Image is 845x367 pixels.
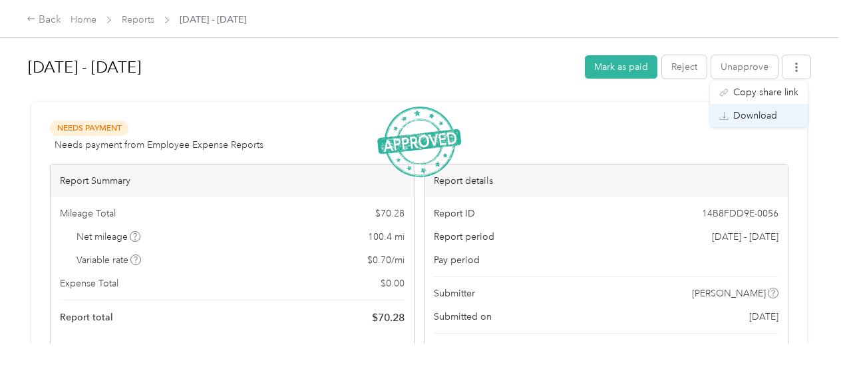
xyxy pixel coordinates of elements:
[77,230,141,244] span: Net mileage
[28,51,576,83] h1: June - July 2025
[585,55,657,79] button: Mark as paid
[434,253,480,267] span: Pay period
[434,343,479,357] span: Approvers
[733,109,777,123] span: Download
[711,55,778,79] button: Unapprove
[122,14,154,25] a: Reports
[372,310,405,326] span: $ 70.28
[703,343,776,357] span: [PERSON_NAME]
[60,276,118,290] span: Expense Total
[27,12,61,28] div: Back
[381,276,405,290] span: $ 0.00
[434,230,494,244] span: Report period
[434,206,475,220] span: Report ID
[424,165,788,197] div: Report details
[51,165,414,197] div: Report Summary
[367,253,405,267] span: $ 0.70 / mi
[50,121,128,136] span: Needs Payment
[60,310,113,324] span: Report total
[692,286,766,300] span: [PERSON_NAME]
[71,14,96,25] a: Home
[749,310,778,324] span: [DATE]
[180,13,246,27] span: [DATE] - [DATE]
[368,230,405,244] span: 100.4 mi
[662,55,707,79] button: Reject
[60,206,116,220] span: Mileage Total
[434,310,492,324] span: Submitted on
[712,230,778,244] span: [DATE] - [DATE]
[55,138,263,152] span: Needs payment from Employee Expense Reports
[702,206,778,220] span: 14B8FDD9E-0056
[733,85,798,99] span: Copy share link
[770,292,845,367] iframe: Everlance-gr Chat Button Frame
[434,286,475,300] span: Submitter
[377,107,461,178] img: ApprovedStamp
[77,253,142,267] span: Variable rate
[375,206,405,220] span: $ 70.28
